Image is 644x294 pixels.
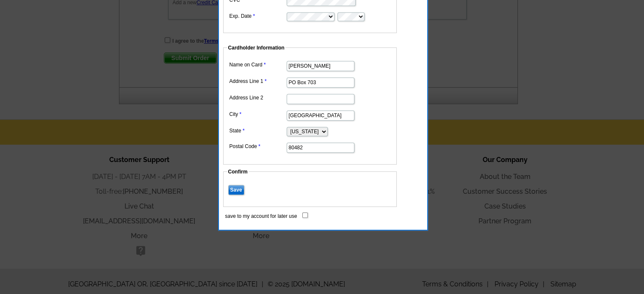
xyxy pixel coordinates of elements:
label: Address Line 2 [229,94,286,102]
label: Postal Code [229,143,286,150]
legend: Confirm [227,168,249,176]
iframe: LiveChat chat widget [475,97,644,294]
label: City [229,110,286,118]
label: State [229,127,286,135]
label: save to my account for later use [225,212,297,220]
label: Exp. Date [229,12,286,20]
label: Address Line 1 [229,77,286,85]
input: Save [228,185,244,195]
legend: Cardholder Information [227,44,285,52]
label: Name on Card [229,61,286,69]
